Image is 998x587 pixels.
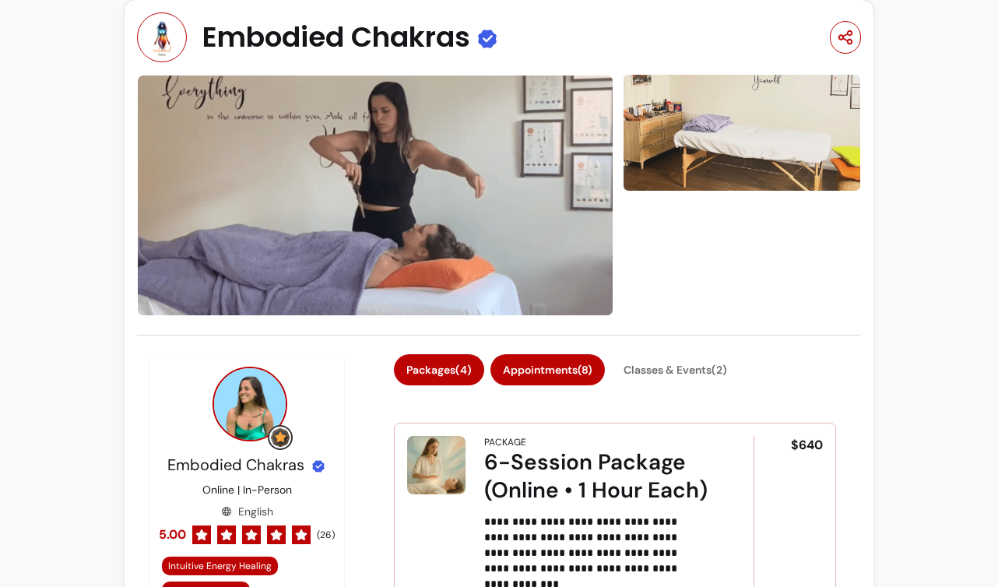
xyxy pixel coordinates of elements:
span: Embodied Chakras [202,22,470,53]
div: Package [484,436,526,448]
p: Online | In-Person [202,482,292,497]
span: ( 26 ) [317,529,335,541]
button: Appointments(8) [490,354,605,385]
div: 6-Session Package (Online • 1 Hour Each) [484,448,710,504]
div: English [221,504,273,519]
button: Classes & Events(2) [611,354,740,385]
img: Grow [271,428,290,447]
img: 6-Session Package (Online • 1 Hour Each) [407,436,466,494]
span: 5.00 [159,525,186,544]
img: Provider image [137,12,187,62]
img: image-0 [137,75,613,316]
img: image-1 [623,72,861,192]
span: Intuitive Energy Healing [168,560,272,572]
img: Provider image [213,367,287,441]
span: Embodied Chakras [167,455,304,475]
button: Packages(4) [394,354,484,385]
